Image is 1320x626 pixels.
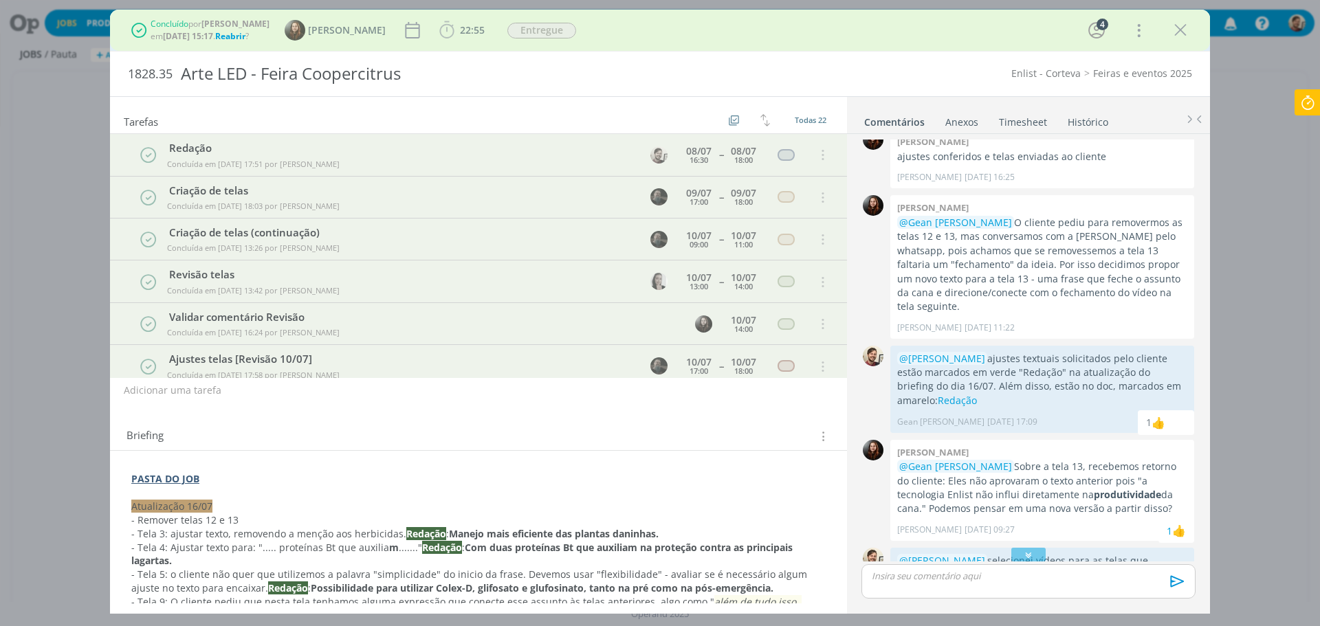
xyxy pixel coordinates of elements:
span: - Tela 5: o cliente não quer que utilizemos a palavra "simplicidade" do inicio da frase. Devemos ... [131,568,810,594]
img: E [863,195,883,216]
span: [DATE] 17:09 [987,416,1037,428]
a: Redação [938,394,977,407]
p: Além disso, a Soja Enlist® facilita a reforma do seu Canavial. [131,595,826,623]
div: 09/07 [686,188,712,198]
div: Criação de telas (continuação) [164,225,637,241]
p: - Remover telas 12 e 13 [131,513,826,527]
span: : [462,541,465,554]
p: Gean [PERSON_NAME] [897,416,984,428]
b: [PERSON_NAME] [897,135,969,148]
img: E [863,129,883,150]
p: selecionei vídeos para as telas que precisam: [897,554,1187,582]
span: @Gean [PERSON_NAME] [899,216,1012,229]
img: arrow-down-up.svg [760,114,770,126]
img: G [863,346,883,366]
strong: m [389,541,399,554]
div: 1 [1146,415,1152,429]
span: : [308,581,311,594]
p: O cliente pediu para removermos as telas 12 e 13, mas conversamos com a [PERSON_NAME] pelo whatsa... [897,216,1187,314]
button: 4 [1086,19,1108,41]
div: dialog [110,10,1210,614]
a: Comentários [863,109,925,129]
span: 1828.35 [128,67,173,82]
div: Criação de telas [164,183,637,199]
b: [PERSON_NAME] [897,201,969,214]
div: Eduarda Pereira [1152,414,1165,431]
div: Ajustes telas [Revisão 10/07] [164,351,637,367]
div: 08/07 [686,146,712,156]
span: ......." [399,541,422,554]
div: Anexos [945,115,978,129]
div: 09:00 [690,241,708,248]
div: 1 [1167,524,1172,538]
strong: Possibilidade para utilizar Colex-D, glifosato e glufosinato, tanto na pré como na pós-emergência. [311,581,773,594]
div: 11:00 [734,241,753,248]
img: E [863,440,883,460]
span: @[PERSON_NAME] [899,554,985,567]
span: : [446,527,449,540]
span: Concluída em [DATE] 17:51 por [PERSON_NAME] [167,159,340,169]
a: Enlist - Corteva [1011,67,1081,80]
span: Concluída em [DATE] 16:24 por [PERSON_NAME] [167,327,340,337]
p: Sobre a tela 13, recebemos retorno do cliente: Eles não aprovaram o texto anterior pois "a tecnol... [897,460,1187,516]
strong: Redação [406,527,446,540]
span: Atualização 16/07 [131,500,212,513]
span: Reabrir [215,30,245,42]
span: Briefing [126,427,164,445]
div: 16:30 [690,156,708,164]
div: 18:00 [734,198,753,205]
div: Arte LED - Feira Coopercitrus [175,57,743,91]
p: [PERSON_NAME] [897,171,962,183]
span: - Tela 4: Ajustar texto para: "..... proteínas Bt que auxilia [131,541,389,554]
b: [DATE] 15:17 [163,30,213,42]
div: 10/07 [686,273,712,282]
div: 10/07 [686,231,712,241]
div: 18:00 [734,367,753,375]
div: 14:00 [734,282,753,290]
div: Gean Paulo Naue [1172,522,1186,539]
div: 10/07 [686,357,712,367]
a: Feiras e eventos 2025 [1093,67,1192,80]
div: Redação [164,140,637,156]
div: 13:00 [690,282,708,290]
a: Histórico [1067,109,1109,129]
div: 18:00 [734,156,753,164]
span: Concluída em [DATE] 18:03 por [PERSON_NAME] [167,201,340,211]
p: ajustes textuais solicitados pelo cliente estão marcados em verde "Redação" na atualização do bri... [897,352,1187,408]
span: Concluída em [DATE] 17:58 por [PERSON_NAME] [167,370,340,380]
div: 09/07 [731,188,756,198]
div: 08/07 [731,146,756,156]
div: Validar comentário Revisão [164,309,682,325]
strong: Redação [268,581,308,594]
div: 17:00 [690,367,708,375]
div: por em . ? [151,18,269,43]
div: 14:00 [734,325,753,333]
div: 10/07 [731,357,756,367]
div: 10/07 [731,231,756,241]
div: Revisão telas [164,267,637,282]
strong: Manejo mais eficiente das plantas daninhas. [449,527,659,540]
strong: produtividade [1094,488,1161,501]
span: Concluída em [DATE] 13:26 por [PERSON_NAME] [167,243,340,253]
strong: PASTA DO JOB [131,472,199,485]
span: [DATE] 16:25 [965,171,1015,183]
span: -- [719,150,723,159]
p: [PERSON_NAME] [897,524,962,536]
span: -- [719,277,723,287]
p: [PERSON_NAME] [897,322,962,334]
button: Adicionar uma tarefa [123,378,222,403]
strong: Redação [422,541,462,554]
b: [PERSON_NAME] [201,18,269,30]
div: 10/07 [731,273,756,282]
p: ajustes conferidos e telas enviadas ao cliente [897,150,1187,164]
span: Tarefas [124,112,158,128]
b: [PERSON_NAME] [897,446,969,458]
span: [DATE] 11:22 [965,322,1015,334]
img: G [863,548,883,568]
span: Concluída em [DATE] 13:42 por [PERSON_NAME] [167,285,340,295]
strong: Com duas proteínas Bt que auxiliam na proteção contra as principais lagartas. [131,541,795,568]
span: -- [719,234,723,244]
span: Todas 22 [795,115,826,125]
div: 17:00 [690,198,708,205]
span: Concluído [151,18,188,30]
